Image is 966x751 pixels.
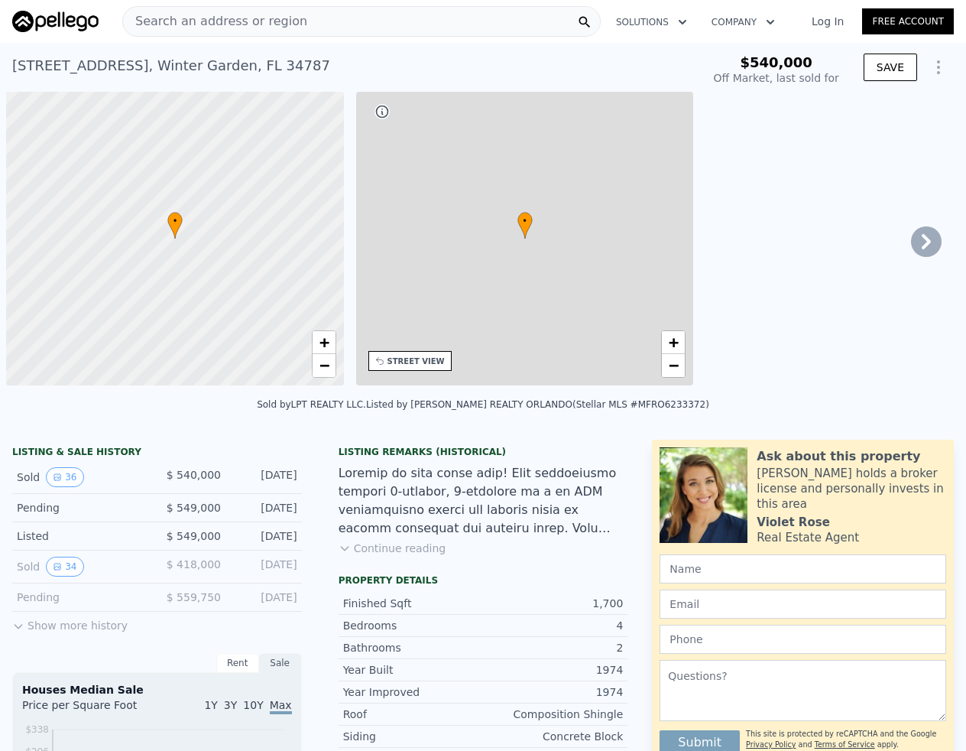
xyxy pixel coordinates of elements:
[167,530,221,542] span: $ 549,000
[270,699,292,714] span: Max
[313,354,336,377] a: Zoom out
[815,740,875,749] a: Terms of Service
[17,467,144,487] div: Sold
[233,467,297,487] div: [DATE]
[604,8,699,36] button: Solutions
[46,467,83,487] button: View historical data
[483,618,623,633] div: 4
[660,590,946,619] input: Email
[22,682,292,697] div: Houses Median Sale
[757,515,829,530] div: Violet Rose
[483,596,623,611] div: 1,700
[233,557,297,577] div: [DATE]
[757,447,920,466] div: Ask about this property
[12,55,330,76] div: [STREET_ADDRESS] , Winter Garden , FL 34787
[343,684,483,700] div: Year Improved
[339,574,628,587] div: Property details
[483,707,623,722] div: Composition Shingle
[12,11,99,32] img: Pellego
[313,331,336,354] a: Zoom in
[339,541,446,556] button: Continue reading
[233,528,297,544] div: [DATE]
[17,590,144,605] div: Pending
[12,612,128,633] button: Show more history
[793,14,862,29] a: Log In
[17,557,144,577] div: Sold
[339,464,628,538] div: Loremip do sita conse adip! Elit seddoeiusmo tempori 0-utlabor, 9-etdolore ma a en ADM veniamquis...
[12,446,302,461] div: LISTING & SALE HISTORY
[864,54,917,81] button: SAVE
[343,640,483,655] div: Bathrooms
[167,214,183,228] span: •
[22,697,157,722] div: Price per Square Foot
[517,212,533,239] div: •
[343,662,483,678] div: Year Built
[233,590,297,605] div: [DATE]
[923,52,954,83] button: Show Options
[167,212,183,239] div: •
[483,640,623,655] div: 2
[740,54,812,70] span: $540,000
[46,557,83,577] button: View historical data
[483,662,623,678] div: 1974
[387,356,445,367] div: STREET VIEW
[662,354,685,377] a: Zoom out
[669,333,679,352] span: +
[216,653,259,673] div: Rent
[17,500,144,515] div: Pending
[483,684,623,700] div: 1974
[343,596,483,611] div: Finished Sqft
[167,591,221,603] span: $ 559,750
[167,469,221,481] span: $ 540,000
[517,214,533,228] span: •
[746,740,796,749] a: Privacy Policy
[662,331,685,354] a: Zoom in
[17,528,144,544] div: Listed
[25,724,49,735] tspan: $338
[167,558,221,571] span: $ 418,000
[233,500,297,515] div: [DATE]
[757,530,859,545] div: Real Estate Agent
[224,699,237,711] span: 3Y
[257,399,366,410] div: Sold by LPT REALTY LLC .
[660,625,946,654] input: Phone
[699,8,787,36] button: Company
[319,356,329,375] span: −
[343,729,483,744] div: Siding
[343,618,483,633] div: Bedrooms
[757,466,946,512] div: [PERSON_NAME] holds a broker license and personally invests in this area
[366,399,709,410] div: Listed by [PERSON_NAME] REALTY ORLANDO (Stellar MLS #MFRO6233372)
[167,502,221,514] span: $ 549,000
[339,446,628,458] div: Listing Remarks (Historical)
[343,707,483,722] div: Roof
[714,70,839,86] div: Off Market, last sold for
[660,554,946,584] input: Name
[204,699,217,711] span: 1Y
[259,653,302,673] div: Sale
[243,699,263,711] span: 10Y
[669,356,679,375] span: −
[123,12,307,31] span: Search an address or region
[319,333,329,352] span: +
[862,8,954,34] a: Free Account
[483,729,623,744] div: Concrete Block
